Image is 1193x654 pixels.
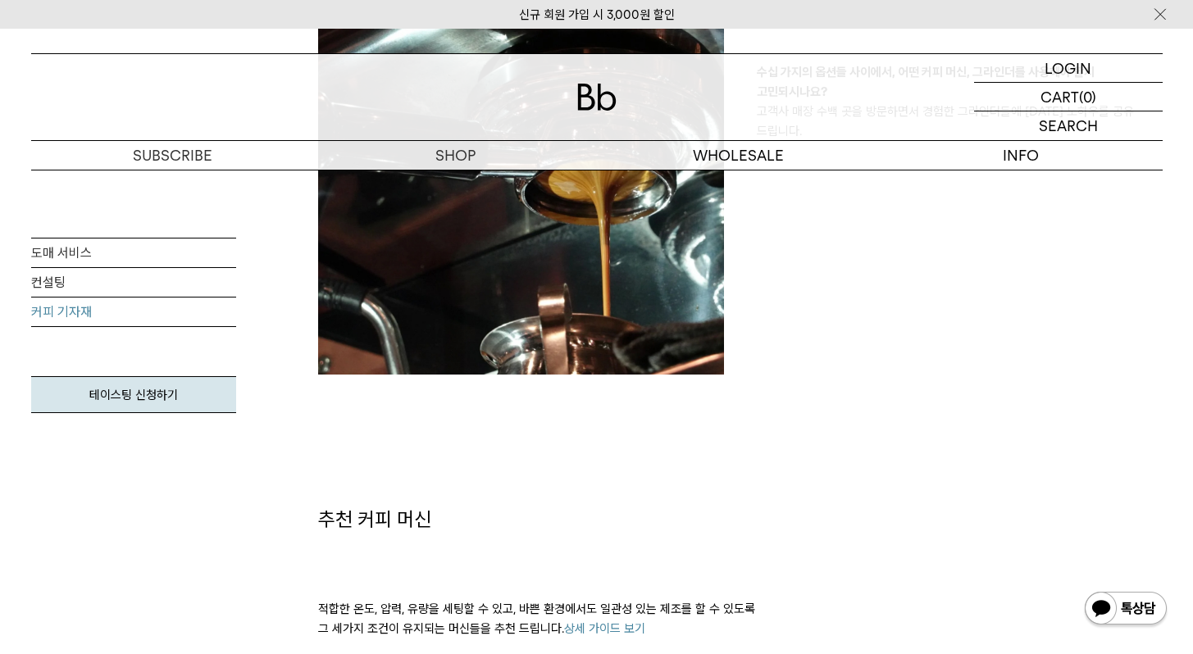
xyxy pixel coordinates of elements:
[564,621,645,636] a: 상세 가이드 보기
[974,83,1163,111] a: CART (0)
[31,297,236,327] a: 커피 기자재
[1039,111,1098,140] p: SEARCH
[31,141,314,170] a: SUBSCRIBE
[318,599,1163,638] p: 적합한 온도, 압력, 유량을 세팅할 수 있고, 바쁜 환경에서도 일관성 있는 제조를 할 수 있도록 그 세가지 조건이 유지되는 머신들을 추천 드립니다.
[974,54,1163,83] a: LOGIN
[31,238,236,268] a: 도매 서비스
[880,141,1163,170] p: INFO
[519,7,675,22] a: 신규 회원 가입 시 3,000원 할인
[31,268,236,297] a: 컨설팅
[31,376,236,413] a: 테이스팅 신청하기
[1045,54,1091,82] p: LOGIN
[314,141,597,170] a: SHOP
[1079,83,1096,111] p: (0)
[1040,83,1079,111] p: CART
[577,84,617,111] img: 로고
[1083,590,1168,629] img: 카카오톡 채널 1:1 채팅 버튼
[597,141,880,170] p: WHOLESALE
[318,506,1163,534] p: 추천 커피 머신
